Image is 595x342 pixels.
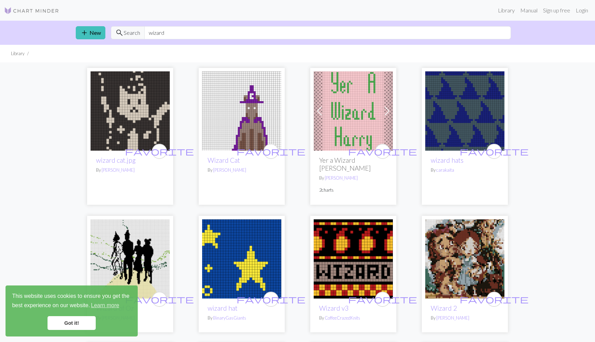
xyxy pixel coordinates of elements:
button: favourite [487,292,502,307]
button: favourite [263,144,279,159]
img: Wizard of Oz [91,219,170,299]
h2: Yer a Wizard [PERSON_NAME] [319,156,387,172]
button: favourite [375,144,390,159]
a: Yer a Wizard Harry [314,107,393,113]
a: wizard hat [202,255,281,261]
a: Wizard Cat [208,156,240,164]
span: favorite [348,294,417,304]
p: By [96,167,164,173]
a: BinaryGasGiants [213,315,246,321]
a: Wizard Cat [202,107,281,113]
button: favourite [152,144,167,159]
a: dismiss cookie message [48,316,96,330]
img: Wizard Cat [202,71,281,151]
img: wizard cat.jpg [91,71,170,151]
a: wizard hats [425,107,504,113]
button: favourite [263,292,279,307]
img: wizard hat [202,219,281,299]
a: wizard cat.jpg [96,156,136,164]
span: favorite [237,294,305,304]
a: carakaita [436,167,454,173]
li: Library [11,50,24,57]
a: wizard cat.jpg [91,107,170,113]
p: By [319,315,387,321]
i: favourite [125,144,194,158]
i: favourite [348,292,417,306]
a: [PERSON_NAME] [213,167,246,173]
div: cookieconsent [6,285,138,336]
a: Wizard of Oz [91,255,170,261]
button: favourite [375,292,390,307]
a: Wizard 2 [431,304,457,312]
a: Manual [518,3,540,17]
a: Library [495,3,518,17]
p: By [319,175,387,181]
p: By [208,315,276,321]
img: Wizard 2 [425,219,504,299]
img: Logo [4,7,59,15]
a: CoffeeCrazedKnits [325,315,360,321]
a: New [76,26,105,39]
a: [PERSON_NAME] [102,167,135,173]
span: Search [124,29,140,37]
i: favourite [460,144,529,158]
span: add [80,28,88,38]
button: favourite [152,292,167,307]
a: wizard hat [208,304,238,312]
p: 2 charts [319,187,387,193]
img: wizard hats [425,71,504,151]
a: learn more about cookies [90,300,120,311]
span: favorite [348,146,417,157]
a: Wizard v3 [319,304,348,312]
p: By [431,167,499,173]
i: favourite [348,144,417,158]
a: [PERSON_NAME] [436,315,469,321]
span: favorite [460,294,529,304]
span: favorite [460,146,529,157]
span: favorite [237,146,305,157]
i: favourite [237,292,305,306]
span: favorite [125,294,194,304]
i: favourite [237,144,305,158]
p: By [431,315,499,321]
i: favourite [460,292,529,306]
a: wizard hats [431,156,463,164]
span: search [115,28,124,38]
a: Wizard v3 [314,255,393,261]
span: This website uses cookies to ensure you get the best experience on our website. [12,292,131,311]
img: Wizard v3 [314,219,393,299]
p: By [208,167,276,173]
a: Wizard 2 [425,255,504,261]
span: favorite [125,146,194,157]
a: Sign up free [540,3,573,17]
img: Yer a Wizard Harry [314,71,393,151]
a: Login [573,3,591,17]
i: favourite [125,292,194,306]
a: [PERSON_NAME] [325,175,358,181]
button: favourite [487,144,502,159]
